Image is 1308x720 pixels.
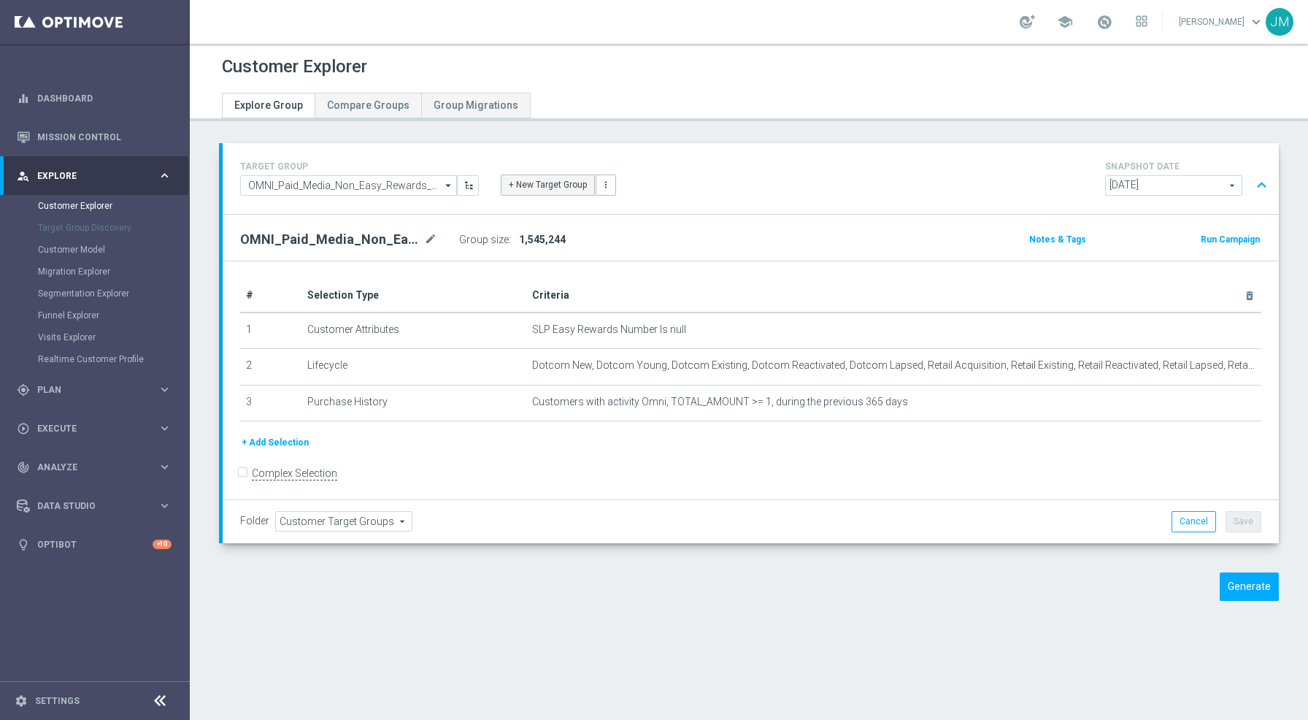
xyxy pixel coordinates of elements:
[17,383,158,397] div: Plan
[327,99,409,111] span: Compare Groups
[240,349,301,386] td: 2
[252,467,337,480] label: Complex Selection
[153,540,172,549] div: +10
[1226,511,1261,532] button: Save
[240,231,421,248] h2: OMNI_Paid_Media_Non_Easy_Rewards_Members
[37,525,153,564] a: Optibot
[17,525,172,564] div: Optibot
[37,118,172,156] a: Mission Control
[38,348,188,370] div: Realtime Customer Profile
[532,289,569,301] span: Criteria
[17,422,30,435] i: play_circle_outline
[17,461,30,474] i: track_changes
[37,172,158,180] span: Explore
[38,195,188,217] div: Customer Explorer
[596,175,616,195] button: more_vert
[301,349,526,386] td: Lifecycle
[532,359,1255,372] span: Dotcom New, Dotcom Young, Dotcom Existing, Dotcom Reactivated, Dotcom Lapsed, Retail Acquisition,...
[1220,572,1279,601] button: Generate
[301,313,526,349] td: Customer Attributes
[38,305,188,326] div: Funnel Explorer
[509,234,511,246] label: :
[17,169,158,183] div: Explore
[38,283,188,305] div: Segmentation Explorer
[1248,14,1264,30] span: keyboard_arrow_down
[240,434,310,451] button: + Add Selection
[442,176,456,195] i: arrow_drop_down
[240,175,457,196] input: OMNI_Paid_Media_Non_Easy_Rewards_Members
[1028,231,1088,248] button: Notes & Tags
[17,92,30,105] i: equalizer
[37,386,158,394] span: Plan
[17,499,158,513] div: Data Studio
[222,56,367,77] h1: Customer Explorer
[240,279,301,313] th: #
[17,383,30,397] i: gps_fixed
[38,326,188,348] div: Visits Explorer
[240,158,1261,199] div: TARGET GROUP arrow_drop_down + New Target Group more_vert SNAPSHOT DATE arrow_drop_down expand_less
[234,99,303,111] span: Explore Group
[16,462,172,473] button: track_changes Analyze keyboard_arrow_right
[301,279,526,313] th: Selection Type
[501,175,595,195] button: + New Target Group
[38,266,152,277] a: Migration Explorer
[158,421,172,435] i: keyboard_arrow_right
[17,422,158,435] div: Execute
[424,231,437,248] i: mode_edit
[158,383,172,397] i: keyboard_arrow_right
[38,353,152,365] a: Realtime Customer Profile
[38,244,152,256] a: Customer Model
[37,502,158,510] span: Data Studio
[35,697,80,705] a: Settings
[434,99,518,111] span: Group Migrations
[459,234,509,246] label: Group size
[38,310,152,321] a: Funnel Explorer
[532,396,908,408] span: Customers with activity Omni, TOTAL_AMOUNT >= 1, during the previous 365 days
[38,217,188,239] div: Target Group Discovery
[17,79,172,118] div: Dashboard
[17,461,158,474] div: Analyze
[1105,161,1273,172] h4: SNAPSHOT DATE
[519,234,566,245] span: 1,545,244
[1251,172,1272,199] button: expand_less
[1244,290,1255,302] i: delete_forever
[38,261,188,283] div: Migration Explorer
[16,423,172,434] button: play_circle_outline Execute keyboard_arrow_right
[15,694,28,708] i: settings
[37,79,172,118] a: Dashboard
[158,460,172,474] i: keyboard_arrow_right
[1266,8,1293,36] div: JM
[240,385,301,421] td: 3
[158,499,172,513] i: keyboard_arrow_right
[37,424,158,433] span: Execute
[16,384,172,396] button: gps_fixed Plan keyboard_arrow_right
[16,131,172,143] button: Mission Control
[301,385,526,421] td: Purchase History
[17,118,172,156] div: Mission Control
[1057,14,1073,30] span: school
[1172,511,1216,532] button: Cancel
[240,515,269,527] label: Folder
[16,170,172,182] button: person_search Explore keyboard_arrow_right
[37,463,158,472] span: Analyze
[16,93,172,104] button: equalizer Dashboard
[38,288,152,299] a: Segmentation Explorer
[16,500,172,512] button: Data Studio keyboard_arrow_right
[532,323,686,336] span: SLP Easy Rewards Number Is null
[38,200,152,212] a: Customer Explorer
[16,539,172,551] button: lightbulb Optibot +10
[240,313,301,349] td: 1
[38,332,152,343] a: Visits Explorer
[1199,231,1261,248] button: Run Campaign
[158,169,172,183] i: keyboard_arrow_right
[17,169,30,183] i: person_search
[222,93,531,118] ul: Tabs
